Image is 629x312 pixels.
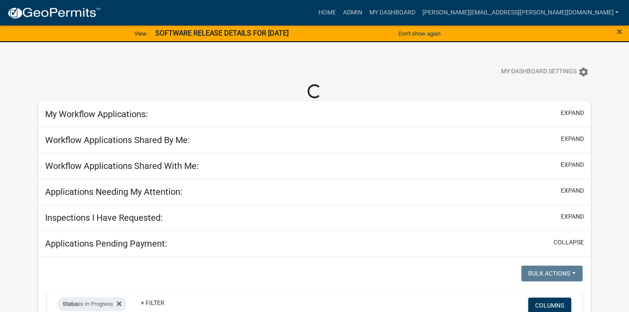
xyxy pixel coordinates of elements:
a: Admin [339,4,365,21]
button: Don't show again [395,26,444,41]
a: View [131,26,150,41]
button: collapse [554,238,584,247]
a: [PERSON_NAME][EMAIL_ADDRESS][PERSON_NAME][DOMAIN_NAME] [418,4,622,21]
a: Home [314,4,339,21]
button: expand [561,160,584,169]
button: My Dashboard Settingssettings [494,63,596,80]
a: + Filter [134,295,172,311]
h5: Workflow Applications Shared With Me: [45,161,199,171]
i: settings [578,67,589,77]
span: Status [63,301,79,307]
button: expand [561,134,584,143]
div: is In Progress [57,297,127,311]
span: × [617,25,622,38]
h5: My Workflow Applications: [45,109,148,119]
button: Close [617,26,622,37]
button: expand [561,108,584,118]
button: expand [561,212,584,221]
a: My Dashboard [365,4,418,21]
h5: Applications Needing My Attention: [45,186,182,197]
h5: Workflow Applications Shared By Me: [45,135,190,145]
span: My Dashboard Settings [501,67,576,77]
button: expand [561,186,584,195]
h5: Applications Pending Payment: [45,238,167,249]
strong: SOFTWARE RELEASE DETAILS FOR [DATE] [155,29,289,37]
button: Bulk Actions [521,265,583,281]
h5: Inspections I Have Requested: [45,212,163,223]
